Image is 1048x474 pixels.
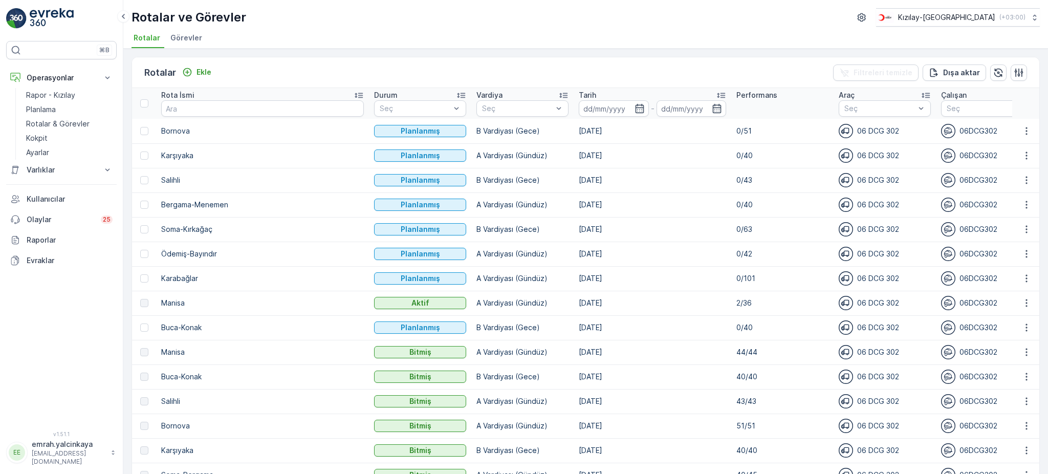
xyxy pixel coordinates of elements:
div: Toggle Row Selected [140,250,148,258]
div: Toggle Row Selected [140,274,148,283]
p: Planlanmış [401,224,440,234]
a: Kullanıcılar [6,189,117,209]
button: Filtreleri temizle [833,64,919,81]
div: 06 DCG 302 [839,173,931,187]
button: Bitmiş [374,420,466,432]
div: Toggle Row Selected [140,152,148,160]
td: [DATE] [574,414,731,438]
td: [DATE] [574,242,731,266]
img: svg%3e [839,198,853,212]
img: svg%3e [839,345,853,359]
img: svg%3e [839,148,853,163]
a: Rotalar & Görevler [22,117,117,131]
p: A Vardiyası (Gündüz) [476,347,569,357]
button: Planlanmış [374,174,466,186]
div: 06DCG302 [941,443,1033,458]
img: svg%3e [839,271,853,286]
p: - [651,102,654,115]
p: [EMAIL_ADDRESS][DOMAIN_NAME] [32,449,105,466]
div: 06 DCG 302 [839,148,931,163]
a: Raporlar [6,230,117,250]
p: 2/36 [736,298,828,308]
p: Buca-Konak [161,322,364,333]
p: Buca-Konak [161,372,364,382]
div: 06 DCG 302 [839,320,931,335]
p: Bitmiş [409,372,431,382]
p: A Vardiyası (Gündüz) [476,396,569,406]
p: Karşıyaka [161,150,364,161]
span: Görevler [170,33,202,43]
p: 44/44 [736,347,828,357]
p: B Vardiyası (Gece) [476,372,569,382]
p: Araç [839,90,855,100]
button: Operasyonlar [6,68,117,88]
button: Planlanmış [374,149,466,162]
td: [DATE] [574,340,731,364]
div: Toggle Row Selected [140,373,148,381]
p: 43/43 [736,396,828,406]
p: ( +03:00 ) [999,13,1025,21]
p: A Vardiyası (Gündüz) [476,249,569,259]
div: 06DCG302 [941,296,1033,310]
p: 0/101 [736,273,828,284]
button: Aktif [374,297,466,309]
p: Kızılay-[GEOGRAPHIC_DATA] [898,12,995,23]
p: Performans [736,90,777,100]
img: svg%3e [839,247,853,261]
p: Ayarlar [26,147,49,158]
button: Kızılay-[GEOGRAPHIC_DATA](+03:00) [876,8,1040,27]
a: Evraklar [6,250,117,271]
p: 0/42 [736,249,828,259]
input: dd/mm/yyyy [579,100,649,117]
img: svg%3e [941,394,955,408]
p: B Vardiyası (Gece) [476,445,569,456]
p: B Vardiyası (Gece) [476,126,569,136]
img: svg%3e [941,124,955,138]
img: svg%3e [941,320,955,335]
img: svg%3e [941,443,955,458]
p: Raporlar [27,235,113,245]
p: Ödemiş-Bayındır [161,249,364,259]
td: [DATE] [574,315,731,340]
button: Varlıklar [6,160,117,180]
td: [DATE] [574,438,731,463]
a: Ayarlar [22,145,117,160]
p: Kokpit [26,133,48,143]
td: [DATE] [574,217,731,242]
p: Evraklar [27,255,113,266]
img: svg%3e [839,320,853,335]
p: Seç [380,103,450,114]
p: Durum [374,90,398,100]
p: Aktif [411,298,429,308]
input: dd/mm/yyyy [657,100,727,117]
p: Kullanıcılar [27,194,113,204]
button: Dışa aktar [923,64,986,81]
button: Planlanmış [374,125,466,137]
div: Toggle Row Selected [140,201,148,209]
div: 06 DCG 302 [839,198,931,212]
img: svg%3e [941,173,955,187]
div: Toggle Row Selected [140,324,148,332]
p: Karşıyaka [161,445,364,456]
p: 40/40 [736,372,828,382]
p: B Vardiyası (Gece) [476,322,569,333]
p: Seç [482,103,553,114]
div: Toggle Row Selected [140,397,148,405]
button: Bitmiş [374,444,466,457]
p: Ekle [196,67,211,77]
div: 06DCG302 [941,419,1033,433]
p: Bitmiş [409,421,431,431]
p: Seç [947,103,1017,114]
div: 06DCG302 [941,370,1033,384]
span: v 1.51.1 [6,431,117,437]
button: Ekle [178,66,215,78]
button: Bitmiş [374,395,466,407]
p: Operasyonlar [27,73,96,83]
p: 0/40 [736,150,828,161]
div: 06DCG302 [941,173,1033,187]
img: k%C4%B1z%C4%B1lay_jywRncg.png [876,12,894,23]
button: Planlanmış [374,321,466,334]
a: Kokpit [22,131,117,145]
div: 06DCG302 [941,124,1033,138]
p: Rotalar ve Görevler [132,9,246,26]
